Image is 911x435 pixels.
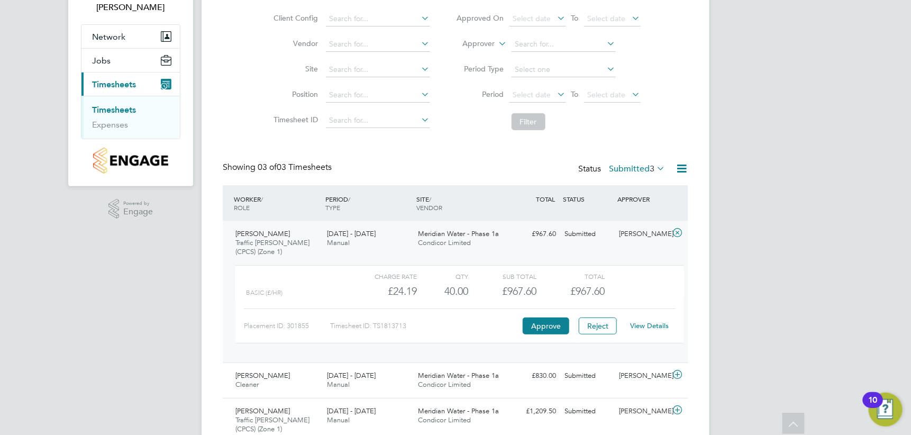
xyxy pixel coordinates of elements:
[418,380,471,389] span: Condicor Limited
[235,380,259,389] span: Cleaner
[326,37,430,52] input: Search for...
[235,406,290,415] span: [PERSON_NAME]
[457,89,504,99] label: Period
[631,321,669,330] a: View Details
[327,406,376,415] span: [DATE] - [DATE]
[650,164,654,174] span: 3
[81,25,180,48] button: Network
[505,367,560,385] div: £830.00
[81,148,180,174] a: Go to home page
[560,225,615,243] div: Submitted
[258,162,277,173] span: 03 of
[615,403,670,420] div: [PERSON_NAME]
[325,203,340,212] span: TYPE
[512,62,616,77] input: Select one
[418,229,499,238] span: Meridian Water - Phase 1a
[92,56,111,66] span: Jobs
[81,96,180,139] div: Timesheets
[560,403,615,420] div: Submitted
[223,162,334,173] div: Showing
[108,199,153,219] a: Powered byEngage
[868,400,878,414] div: 10
[448,39,495,49] label: Approver
[92,105,136,115] a: Timesheets
[615,225,670,243] div: [PERSON_NAME]
[513,90,551,99] span: Select date
[588,90,626,99] span: Select date
[271,64,318,74] label: Site
[327,238,350,247] span: Manual
[92,32,125,42] span: Network
[326,12,430,26] input: Search for...
[512,37,616,52] input: Search for...
[261,195,263,203] span: /
[92,120,128,130] a: Expenses
[568,11,582,25] span: To
[418,371,499,380] span: Meridian Water - Phase 1a
[235,371,290,380] span: [PERSON_NAME]
[468,283,536,300] div: £967.60
[615,189,670,209] div: APPROVER
[246,289,283,296] span: Basic (£/HR)
[418,415,471,424] span: Condicor Limited
[326,113,430,128] input: Search for...
[468,270,536,283] div: Sub Total
[327,415,350,424] span: Manual
[417,283,468,300] div: 40.00
[560,189,615,209] div: STATUS
[231,189,323,217] div: WORKER
[326,88,430,103] input: Search for...
[457,64,504,74] label: Period Type
[271,89,318,99] label: Position
[578,162,667,177] div: Status
[326,62,430,77] input: Search for...
[81,72,180,96] button: Timesheets
[123,199,153,208] span: Powered by
[588,14,626,23] span: Select date
[513,14,551,23] span: Select date
[560,367,615,385] div: Submitted
[258,162,332,173] span: 03 Timesheets
[609,164,665,174] label: Submitted
[414,189,506,217] div: SITE
[418,238,471,247] span: Condicor Limited
[81,1,180,14] span: Simon Murphy
[92,79,136,89] span: Timesheets
[93,148,168,174] img: countryside-properties-logo-retina.png
[123,207,153,216] span: Engage
[568,87,582,101] span: To
[457,13,504,23] label: Approved On
[579,318,617,334] button: Reject
[330,318,520,334] div: Timesheet ID: TS1813713
[348,195,350,203] span: /
[271,39,318,48] label: Vendor
[505,403,560,420] div: £1,209.50
[81,49,180,72] button: Jobs
[512,113,545,130] button: Filter
[417,203,443,212] span: VENDOR
[244,318,330,334] div: Placement ID: 301855
[418,406,499,415] span: Meridian Water - Phase 1a
[869,393,903,427] button: Open Resource Center, 10 new notifications
[327,380,350,389] span: Manual
[234,203,250,212] span: ROLE
[417,270,468,283] div: QTY
[349,270,417,283] div: Charge rate
[323,189,414,217] div: PERIOD
[571,285,605,297] span: £967.60
[349,283,417,300] div: £24.19
[523,318,569,334] button: Approve
[505,225,560,243] div: £967.60
[235,238,309,256] span: Traffic [PERSON_NAME] (CPCS) (Zone 1)
[327,371,376,380] span: [DATE] - [DATE]
[615,367,670,385] div: [PERSON_NAME]
[235,229,290,238] span: [PERSON_NAME]
[271,13,318,23] label: Client Config
[271,115,318,124] label: Timesheet ID
[430,195,432,203] span: /
[536,195,555,203] span: TOTAL
[536,270,605,283] div: Total
[235,415,309,433] span: Traffic [PERSON_NAME] (CPCS) (Zone 1)
[327,229,376,238] span: [DATE] - [DATE]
